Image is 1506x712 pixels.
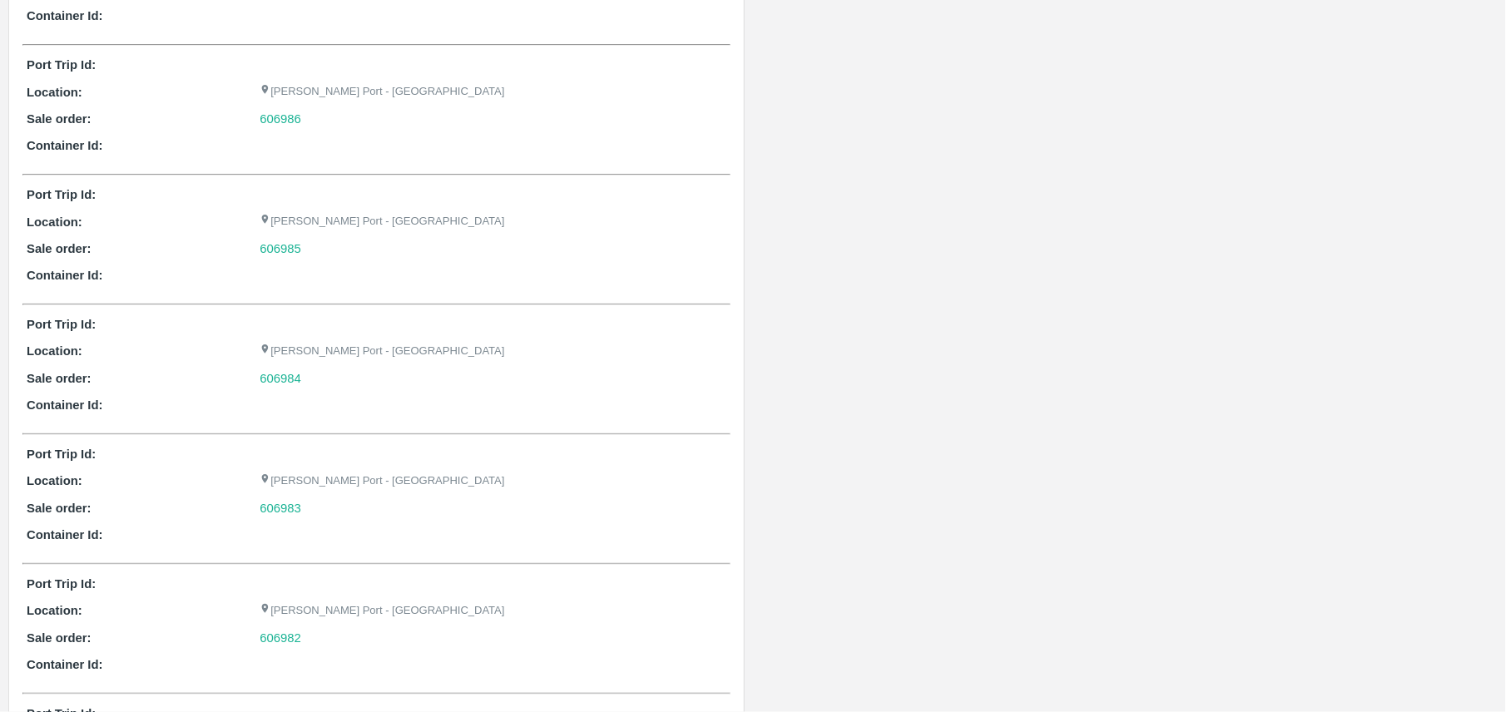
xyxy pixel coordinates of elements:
b: Container Id: [27,269,103,282]
b: Sale order: [27,112,92,126]
a: 606985 [260,240,301,258]
b: Sale order: [27,372,92,385]
b: Port Trip Id: [27,58,96,72]
b: Port Trip Id: [27,447,96,461]
a: 606984 [260,369,301,388]
b: Port Trip Id: [27,577,96,591]
b: Container Id: [27,9,103,22]
p: [PERSON_NAME] Port - [GEOGRAPHIC_DATA] [260,473,504,489]
b: Port Trip Id: [27,188,96,201]
b: Location: [27,604,82,617]
p: [PERSON_NAME] Port - [GEOGRAPHIC_DATA] [260,84,504,100]
b: Container Id: [27,658,103,671]
b: Container Id: [27,528,103,541]
b: Location: [27,474,82,487]
a: 606983 [260,499,301,517]
b: Location: [27,215,82,229]
b: Sale order: [27,631,92,645]
a: 606986 [260,110,301,128]
b: Port Trip Id: [27,318,96,331]
b: Sale order: [27,242,92,255]
a: 606982 [260,629,301,647]
p: [PERSON_NAME] Port - [GEOGRAPHIC_DATA] [260,214,504,230]
b: Container Id: [27,139,103,152]
b: Location: [27,344,82,358]
p: [PERSON_NAME] Port - [GEOGRAPHIC_DATA] [260,603,504,619]
b: Location: [27,86,82,99]
p: [PERSON_NAME] Port - [GEOGRAPHIC_DATA] [260,344,504,359]
b: Sale order: [27,502,92,515]
b: Container Id: [27,398,103,412]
